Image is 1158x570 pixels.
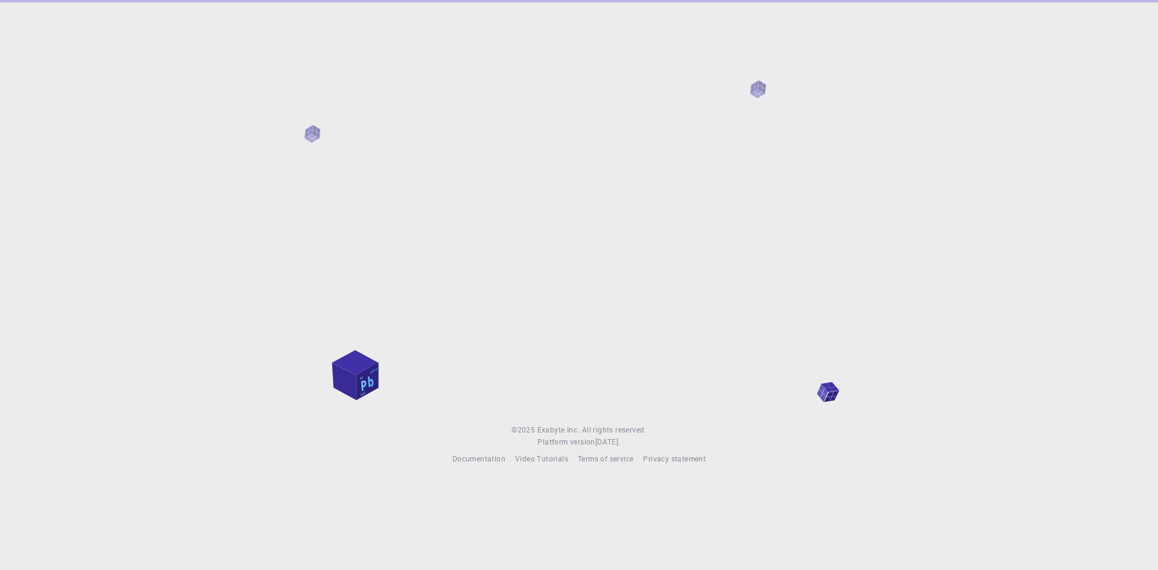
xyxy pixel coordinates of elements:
[595,436,621,448] a: [DATE].
[537,436,595,448] span: Platform version
[582,424,647,436] span: All rights reserved.
[643,454,706,463] span: Privacy statement
[515,453,568,465] a: Video Tutorials
[578,454,633,463] span: Terms of service
[537,425,580,434] span: Exabyte Inc.
[452,454,505,463] span: Documentation
[511,424,537,436] span: © 2025
[643,453,706,465] a: Privacy statement
[595,437,621,446] span: [DATE] .
[515,454,568,463] span: Video Tutorials
[578,453,633,465] a: Terms of service
[452,453,505,465] a: Documentation
[537,424,580,436] a: Exabyte Inc.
